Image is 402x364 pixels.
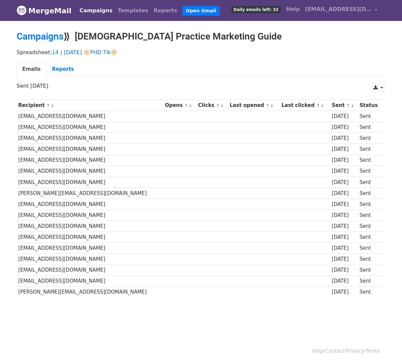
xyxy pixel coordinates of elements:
p: Sent [DATE] [17,82,385,89]
a: Help [283,3,302,16]
td: [EMAIL_ADDRESS][DOMAIN_NAME] [17,122,163,133]
td: [EMAIL_ADDRESS][DOMAIN_NAME] [17,144,163,155]
a: ↓ [189,103,192,108]
a: ↑ [184,103,188,108]
th: Last clicked [280,100,330,111]
a: ↓ [270,103,274,108]
a: Templates [115,4,151,17]
td: [EMAIL_ADDRESS][DOMAIN_NAME] [17,265,163,276]
td: Sent [358,188,382,199]
div: [DATE] [332,179,356,186]
td: Sent [358,254,382,265]
div: [DATE] [332,135,356,142]
a: Open Gmail [182,6,219,16]
td: Sent [358,155,382,166]
a: [EMAIL_ADDRESS][DOMAIN_NAME] [302,3,380,18]
td: [EMAIL_ADDRESS][DOMAIN_NAME] [17,199,163,210]
th: Recipient [17,100,163,111]
a: Reports [46,62,79,76]
td: Sent [358,221,382,232]
div: [DATE] [332,244,356,252]
div: [DATE] [332,233,356,241]
div: [DATE] [332,190,356,197]
td: [EMAIL_ADDRESS][DOMAIN_NAME] [17,166,163,177]
th: Last opened [228,100,280,111]
td: [EMAIL_ADDRESS][DOMAIN_NAME] [17,177,163,188]
td: Sent [358,287,382,298]
td: [EMAIL_ADDRESS][DOMAIN_NAME] [17,111,163,122]
div: [DATE] [332,266,356,274]
p: Spreadsheet: [17,49,385,56]
div: [DATE] [332,223,356,230]
div: [DATE] [332,212,356,219]
a: Terms [366,348,380,354]
a: ↑ [266,103,269,108]
a: ↓ [321,103,324,108]
td: [PERSON_NAME][EMAIL_ADDRESS][DOMAIN_NAME] [17,287,163,298]
a: Contact [325,348,345,354]
td: [EMAIL_ADDRESS][DOMAIN_NAME] [17,133,163,144]
a: Reports [151,4,180,17]
td: [EMAIL_ADDRESS][DOMAIN_NAME] [17,243,163,254]
th: Opens [163,100,197,111]
a: ↓ [351,103,354,108]
td: [EMAIL_ADDRESS][DOMAIN_NAME] [17,232,163,243]
a: Campaigns [77,4,115,17]
td: [EMAIL_ADDRESS][DOMAIN_NAME] [17,210,163,221]
div: [DATE] [332,145,356,153]
div: [DATE] [332,255,356,263]
td: Sent [358,243,382,254]
td: Sent [358,265,382,276]
a: Campaigns [17,31,63,42]
a: Daily emails left: 32 [229,3,283,16]
span: [EMAIL_ADDRESS][DOMAIN_NAME] [305,5,371,13]
td: Sent [358,199,382,210]
a: ↑ [47,103,50,108]
td: [EMAIL_ADDRESS][DOMAIN_NAME] [17,276,163,287]
a: 14 | [DATE] 🔆PHD Tik🔆 [52,49,117,55]
a: Help [312,348,324,354]
img: MergeMail logo [17,5,27,15]
td: Sent [358,166,382,177]
th: Sent [330,100,358,111]
a: Privacy [346,348,364,354]
td: Sent [358,122,382,133]
a: ↑ [216,103,220,108]
div: [DATE] [332,288,356,296]
td: Sent [358,144,382,155]
div: [DATE] [332,167,356,175]
td: [EMAIL_ADDRESS][DOMAIN_NAME] [17,155,163,166]
div: [DATE] [332,124,356,131]
td: [EMAIL_ADDRESS][DOMAIN_NAME] [17,221,163,232]
div: [DATE] [332,113,356,120]
a: ↓ [220,103,224,108]
td: [PERSON_NAME][EMAIL_ADDRESS][DOMAIN_NAME] [17,188,163,199]
td: [EMAIL_ADDRESS][DOMAIN_NAME] [17,254,163,265]
th: Clicks [196,100,228,111]
a: ↑ [347,103,350,108]
a: ↑ [316,103,320,108]
a: MergeMail [17,4,71,18]
td: Sent [358,276,382,287]
td: Sent [358,210,382,221]
div: [DATE] [332,156,356,164]
td: Sent [358,111,382,122]
td: Sent [358,232,382,243]
a: ↓ [50,103,54,108]
div: [DATE] [332,201,356,208]
span: Daily emails left: 32 [231,6,281,13]
a: Emails [17,62,46,76]
td: Sent [358,177,382,188]
h2: ⟫ [DEMOGRAPHIC_DATA] Practice Marketing Guide [17,31,385,42]
div: [DATE] [332,277,356,285]
th: Status [358,100,382,111]
td: Sent [358,133,382,144]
